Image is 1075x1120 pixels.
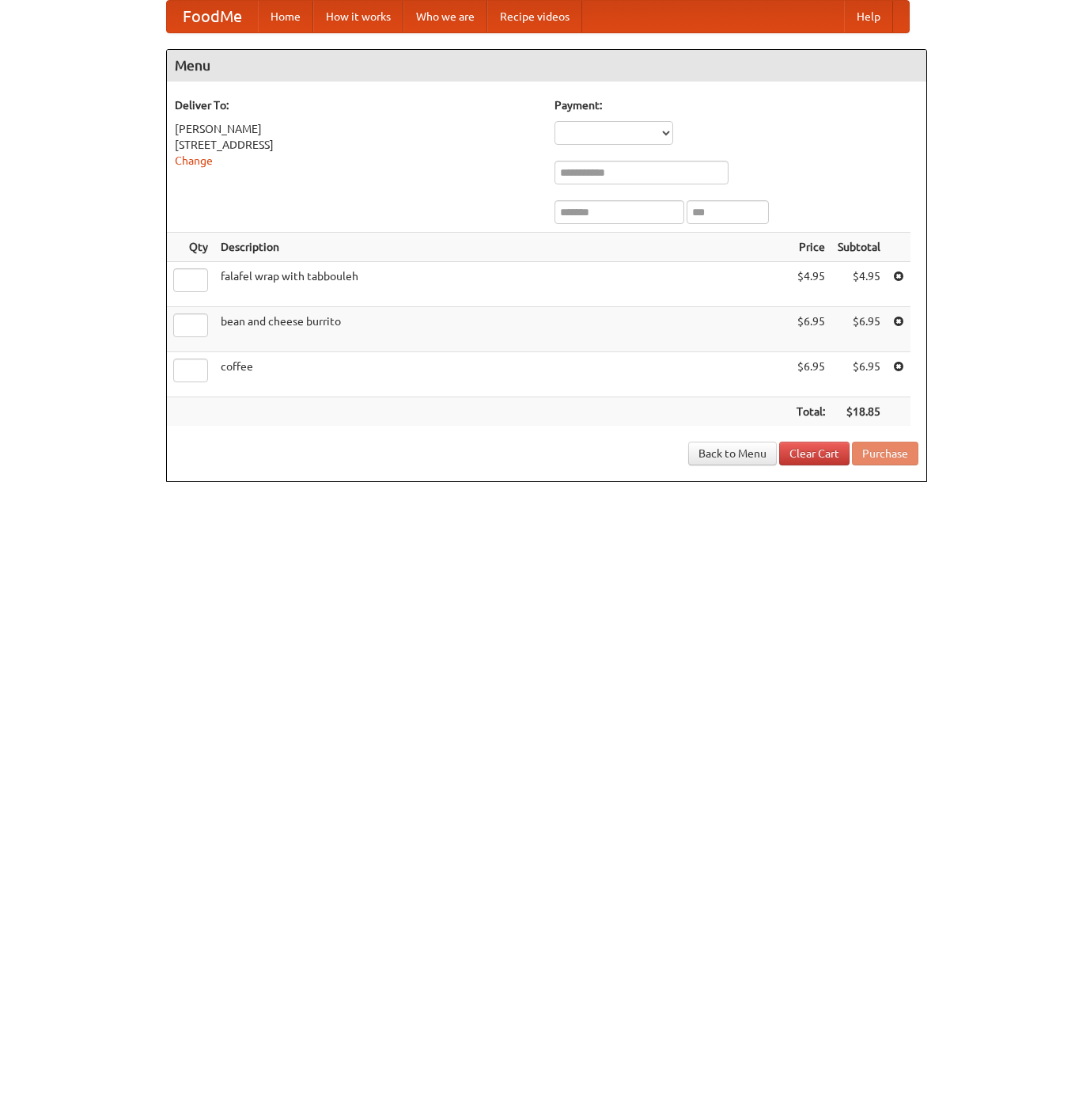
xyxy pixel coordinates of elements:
[852,442,918,465] button: Purchase
[790,352,831,397] td: $6.95
[167,1,258,32] a: FoodMe
[487,1,582,32] a: Recipe videos
[831,262,887,307] td: $4.95
[790,397,831,427] th: Total:
[175,154,213,167] a: Change
[214,307,790,352] td: bean and cheese burrito
[313,1,403,32] a: How it works
[214,262,790,307] td: falafel wrap with tabbouleh
[831,307,887,352] td: $6.95
[403,1,487,32] a: Who we are
[175,121,539,137] div: [PERSON_NAME]
[831,233,887,262] th: Subtotal
[844,1,893,32] a: Help
[258,1,313,32] a: Home
[688,442,777,465] a: Back to Menu
[790,233,831,262] th: Price
[790,307,831,352] td: $6.95
[167,50,926,82] h4: Menu
[175,97,539,113] h5: Deliver To:
[214,352,790,397] td: coffee
[779,442,850,465] a: Clear Cart
[175,137,539,153] div: [STREET_ADDRESS]
[214,233,790,262] th: Description
[790,262,831,307] td: $4.95
[831,352,887,397] td: $6.95
[831,397,887,427] th: $18.85
[555,97,918,113] h5: Payment:
[167,233,214,262] th: Qty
